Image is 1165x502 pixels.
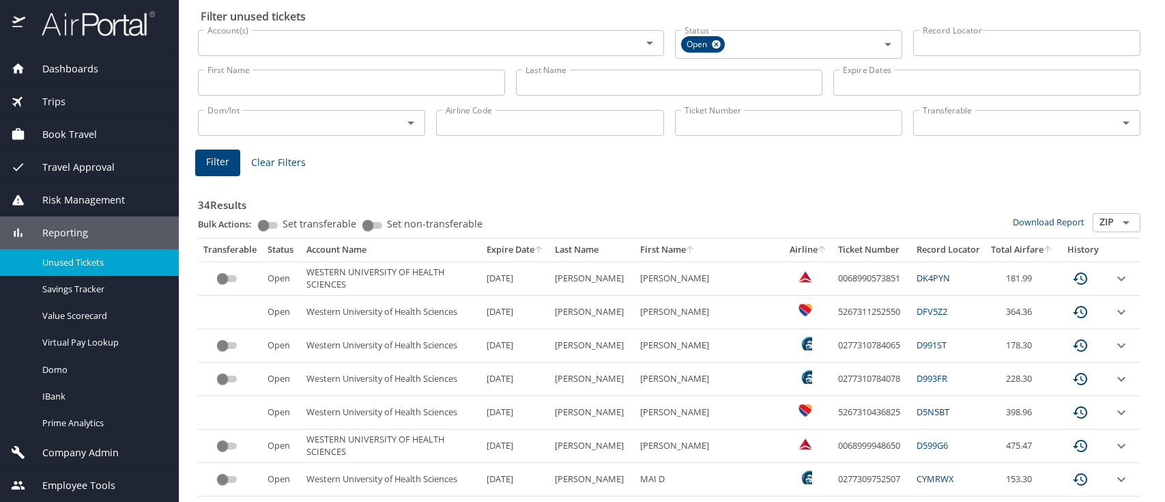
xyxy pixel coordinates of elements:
span: Clear Filters [251,154,306,171]
span: Value Scorecard [42,309,162,322]
td: 5267311252550 [833,296,911,329]
span: Employee Tools [25,478,115,493]
td: 0277310784078 [833,363,911,396]
th: Account Name [301,238,481,262]
td: Western University of Health Sciences [301,329,481,363]
td: 178.30 [986,329,1059,363]
img: Southwest Airlines [799,404,812,417]
button: Open [401,113,420,133]
th: Airline [784,238,833,262]
td: [PERSON_NAME] [635,329,784,363]
td: [PERSON_NAME] [635,363,784,396]
td: [DATE] [481,396,549,430]
a: D991ST [917,339,947,351]
th: Last Name [549,238,635,262]
td: [DATE] [481,430,549,463]
td: Open [262,463,301,497]
td: Western University of Health Sciences [301,463,481,497]
td: Western University of Health Sciences [301,396,481,430]
td: [PERSON_NAME] [549,296,635,329]
button: expand row [1113,337,1130,354]
td: Western University of Health Sciences [301,363,481,396]
td: Open [262,296,301,329]
button: expand row [1113,304,1130,320]
span: Set non-transferable [387,219,483,229]
button: Open [1117,213,1136,232]
span: Domo [42,363,162,376]
td: [PERSON_NAME] [635,396,784,430]
a: D5N5BT [917,406,949,418]
span: Savings Tracker [42,283,162,296]
td: 475.47 [986,430,1059,463]
th: History [1059,238,1108,262]
a: D599G6 [917,439,948,451]
button: expand row [1113,270,1130,287]
div: Transferable [203,244,257,256]
td: [PERSON_NAME] [549,430,635,463]
td: WESTERN UNIVERSITY OF HEALTH SCIENCES [301,262,481,295]
p: Bulk Actions: [198,218,263,230]
button: sort [818,246,827,255]
td: 364.36 [986,296,1059,329]
td: 5267310436825 [833,396,911,430]
td: MAI D [635,463,784,497]
td: WESTERN UNIVERSITY OF HEALTH SCIENCES [301,430,481,463]
button: Open [878,35,897,54]
td: Open [262,329,301,363]
span: Company Admin [25,445,119,460]
td: [PERSON_NAME] [549,363,635,396]
td: Open [262,363,301,396]
button: Open [1117,113,1136,133]
td: [PERSON_NAME] [549,262,635,295]
td: [DATE] [481,363,549,396]
th: Status [262,238,301,262]
img: Delta Airlines [799,270,812,283]
td: [DATE] [481,296,549,329]
td: [PERSON_NAME] [635,296,784,329]
td: [PERSON_NAME] [549,329,635,363]
th: Total Airfare [986,238,1059,262]
span: Risk Management [25,193,125,208]
img: Alaska Airlines [799,471,812,484]
h3: 34 Results [198,189,1140,213]
td: 153.30 [986,463,1059,497]
td: 181.99 [986,262,1059,295]
span: Reporting [25,225,88,240]
img: Delta Airlines [799,437,812,451]
img: Alaska Airlines [799,337,812,350]
td: [PERSON_NAME] [635,262,784,295]
button: expand row [1113,371,1130,387]
td: [PERSON_NAME] [549,463,635,497]
th: Ticket Number [833,238,911,262]
span: Travel Approval [25,160,115,175]
td: [PERSON_NAME] [549,396,635,430]
div: Open [681,36,725,53]
td: Open [262,396,301,430]
button: sort [534,246,544,255]
a: Download Report [1013,216,1084,228]
td: [DATE] [481,463,549,497]
span: Filter [206,154,229,171]
td: Western University of Health Sciences [301,296,481,329]
span: Prime Analytics [42,417,162,430]
a: DK4PYN [917,272,950,284]
button: expand row [1113,471,1130,488]
img: Southwest Airlines [799,303,812,317]
a: DFV5Z2 [917,305,947,318]
td: Open [262,430,301,463]
span: Set transferable [283,219,356,229]
td: [DATE] [481,329,549,363]
img: Alaska Airlines [799,370,812,384]
td: 0277310784065 [833,329,911,363]
span: Trips [25,94,66,109]
td: 0277309752507 [833,463,911,497]
a: CYMRWX [917,473,953,485]
span: IBank [42,390,162,403]
button: expand row [1113,438,1130,454]
th: Record Locator [911,238,986,262]
img: airportal-logo.png [27,10,155,37]
th: First Name [635,238,784,262]
h2: Filter unused tickets [201,5,1143,27]
td: Open [262,262,301,295]
button: Clear Filters [246,150,311,176]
